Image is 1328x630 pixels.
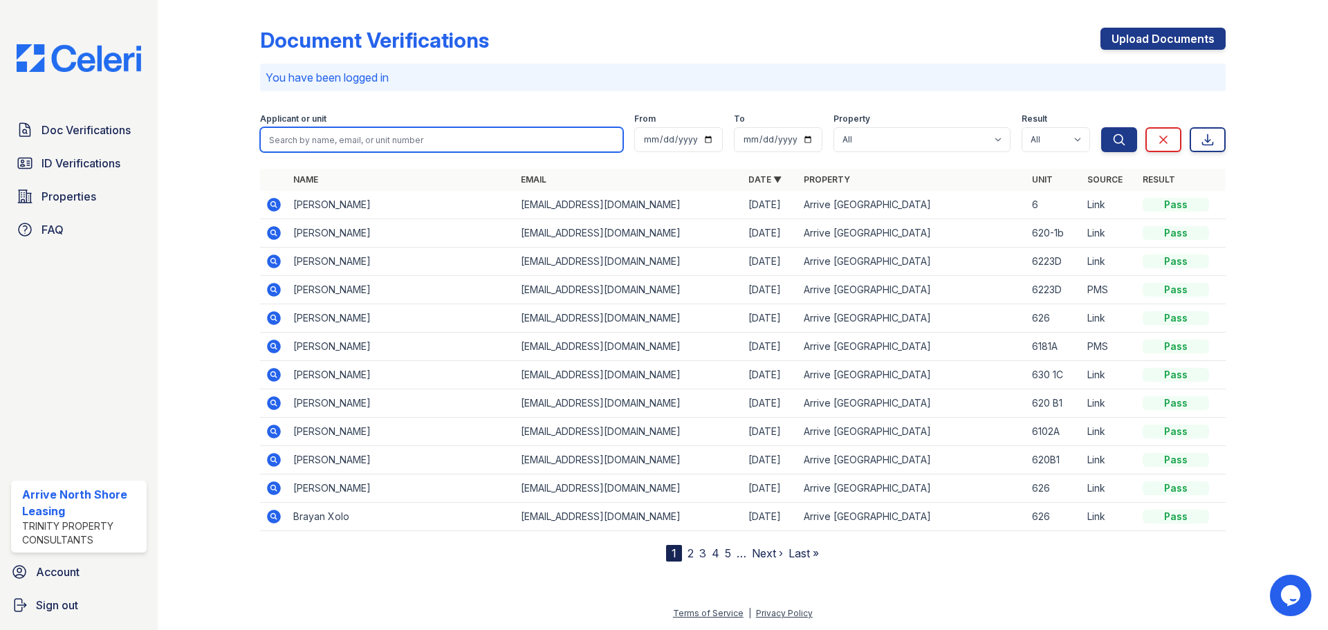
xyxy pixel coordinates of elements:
[515,276,743,304] td: [EMAIL_ADDRESS][DOMAIN_NAME]
[1026,389,1082,418] td: 620 B1
[515,474,743,503] td: [EMAIL_ADDRESS][DOMAIN_NAME]
[288,361,515,389] td: [PERSON_NAME]
[1143,254,1209,268] div: Pass
[1026,304,1082,333] td: 626
[288,418,515,446] td: [PERSON_NAME]
[743,503,798,531] td: [DATE]
[737,545,746,562] span: …
[1082,191,1137,219] td: Link
[734,113,745,124] label: To
[1082,474,1137,503] td: Link
[36,597,78,613] span: Sign out
[6,591,152,619] button: Sign out
[288,333,515,361] td: [PERSON_NAME]
[11,149,147,177] a: ID Verifications
[798,191,1026,219] td: Arrive [GEOGRAPHIC_DATA]
[798,219,1026,248] td: Arrive [GEOGRAPHIC_DATA]
[748,174,782,185] a: Date ▼
[1143,453,1209,467] div: Pass
[798,361,1026,389] td: Arrive [GEOGRAPHIC_DATA]
[515,333,743,361] td: [EMAIL_ADDRESS][DOMAIN_NAME]
[1082,361,1137,389] td: Link
[515,248,743,276] td: [EMAIL_ADDRESS][DOMAIN_NAME]
[699,546,706,560] a: 3
[798,446,1026,474] td: Arrive [GEOGRAPHIC_DATA]
[288,446,515,474] td: [PERSON_NAME]
[743,418,798,446] td: [DATE]
[6,558,152,586] a: Account
[288,474,515,503] td: [PERSON_NAME]
[288,191,515,219] td: [PERSON_NAME]
[11,116,147,144] a: Doc Verifications
[41,122,131,138] span: Doc Verifications
[1026,418,1082,446] td: 6102A
[22,486,141,519] div: Arrive North Shore Leasing
[1087,174,1123,185] a: Source
[515,191,743,219] td: [EMAIL_ADDRESS][DOMAIN_NAME]
[798,333,1026,361] td: Arrive [GEOGRAPHIC_DATA]
[1082,219,1137,248] td: Link
[1026,361,1082,389] td: 630 1C
[1082,389,1137,418] td: Link
[41,221,64,238] span: FAQ
[798,389,1026,418] td: Arrive [GEOGRAPHIC_DATA]
[1082,503,1137,531] td: Link
[1032,174,1053,185] a: Unit
[22,519,141,547] div: Trinity Property Consultants
[1026,276,1082,304] td: 6223D
[1026,333,1082,361] td: 6181A
[1143,174,1175,185] a: Result
[798,276,1026,304] td: Arrive [GEOGRAPHIC_DATA]
[1082,446,1137,474] td: Link
[798,418,1026,446] td: Arrive [GEOGRAPHIC_DATA]
[1143,481,1209,495] div: Pass
[798,474,1026,503] td: Arrive [GEOGRAPHIC_DATA]
[788,546,819,560] a: Last »
[1022,113,1047,124] label: Result
[1026,446,1082,474] td: 620B1
[6,44,152,72] img: CE_Logo_Blue-a8612792a0a2168367f1c8372b55b34899dd931a85d93a1a3d3e32e68fde9ad4.png
[41,155,120,172] span: ID Verifications
[1143,510,1209,524] div: Pass
[833,113,870,124] label: Property
[11,216,147,243] a: FAQ
[798,503,1026,531] td: Arrive [GEOGRAPHIC_DATA]
[515,361,743,389] td: [EMAIL_ADDRESS][DOMAIN_NAME]
[798,248,1026,276] td: Arrive [GEOGRAPHIC_DATA]
[712,546,719,560] a: 4
[1143,198,1209,212] div: Pass
[1082,276,1137,304] td: PMS
[1082,418,1137,446] td: Link
[1082,333,1137,361] td: PMS
[288,304,515,333] td: [PERSON_NAME]
[743,474,798,503] td: [DATE]
[288,276,515,304] td: [PERSON_NAME]
[752,546,783,560] a: Next ›
[293,174,318,185] a: Name
[688,546,694,560] a: 2
[1026,219,1082,248] td: 620-1b
[798,304,1026,333] td: Arrive [GEOGRAPHIC_DATA]
[666,545,682,562] div: 1
[743,304,798,333] td: [DATE]
[1143,311,1209,325] div: Pass
[725,546,731,560] a: 5
[515,304,743,333] td: [EMAIL_ADDRESS][DOMAIN_NAME]
[1026,503,1082,531] td: 626
[743,191,798,219] td: [DATE]
[1143,283,1209,297] div: Pass
[804,174,850,185] a: Property
[743,333,798,361] td: [DATE]
[260,127,623,152] input: Search by name, email, or unit number
[521,174,546,185] a: Email
[1143,425,1209,438] div: Pass
[1143,340,1209,353] div: Pass
[743,389,798,418] td: [DATE]
[1026,248,1082,276] td: 6223D
[1082,248,1137,276] td: Link
[756,608,813,618] a: Privacy Policy
[673,608,744,618] a: Terms of Service
[288,503,515,531] td: Brayan Xolo
[260,28,489,53] div: Document Verifications
[1026,474,1082,503] td: 626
